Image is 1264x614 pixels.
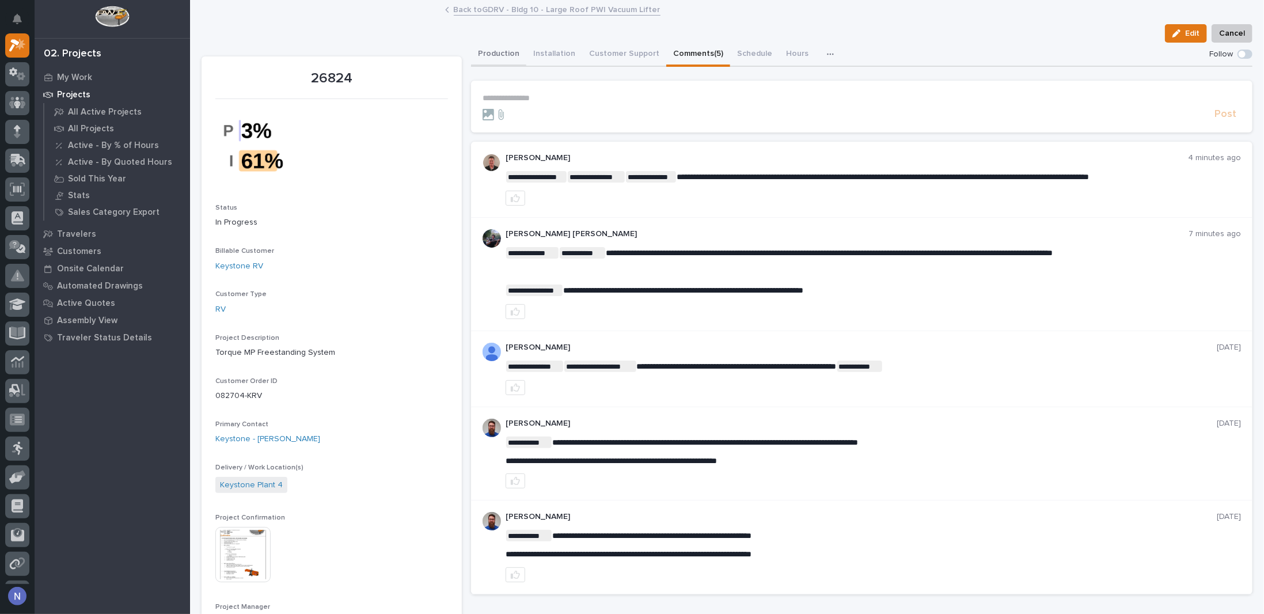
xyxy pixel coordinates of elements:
[506,512,1217,522] p: [PERSON_NAME]
[14,14,29,32] div: Notifications
[1219,26,1245,40] span: Cancel
[57,90,90,100] p: Projects
[44,154,190,170] a: Active - By Quoted Hours
[57,281,143,291] p: Automated Drawings
[44,120,190,137] a: All Projects
[68,141,159,151] p: Active - By % of Hours
[1165,24,1207,43] button: Edit
[215,204,237,211] span: Status
[68,157,172,168] p: Active - By Quoted Hours
[5,7,29,31] button: Notifications
[215,347,448,359] p: Torque MP Freestanding System
[1189,229,1241,239] p: 7 minutes ago
[95,6,129,27] img: Workspace Logo
[44,187,190,203] a: Stats
[68,124,114,134] p: All Projects
[1214,108,1236,121] span: Post
[57,247,101,257] p: Customers
[506,229,1189,239] p: [PERSON_NAME] [PERSON_NAME]
[666,43,730,67] button: Comments (5)
[1185,28,1200,39] span: Edit
[506,343,1217,353] p: [PERSON_NAME]
[220,479,283,491] a: Keystone Plant 4
[454,2,661,16] a: Back toGDRV - Bldg 10 - Large Roof PWI Vacuum Lifter
[215,378,278,385] span: Customer Order ID
[215,514,285,521] span: Project Confirmation
[57,73,92,83] p: My Work
[68,207,160,218] p: Sales Category Export
[483,153,501,172] img: ACg8ocJ82m_yTv-Z4hb_fCauuLRC_sS2187g2m0EbYV5PNiMLtn0JYTq=s96-c
[215,70,448,87] p: 26824
[483,229,501,248] img: J6irDCNTStG5Atnk4v9O
[1188,153,1241,163] p: 4 minutes ago
[1210,108,1241,121] button: Post
[35,294,190,312] a: Active Quotes
[1217,419,1241,429] p: [DATE]
[471,43,526,67] button: Production
[35,69,190,86] a: My Work
[1217,343,1241,353] p: [DATE]
[483,343,501,361] img: AOh14GjpcA6ydKGAvwfezp8OhN30Q3_1BHk5lQOeczEvCIoEuGETHm2tT-JUDAHyqffuBe4ae2BInEDZwLlH3tcCd_oYlV_i4...
[215,464,303,471] span: Delivery / Work Location(s)
[68,174,126,184] p: Sold This Year
[506,419,1217,429] p: [PERSON_NAME]
[215,260,263,272] a: Keystone RV
[730,43,779,67] button: Schedule
[526,43,582,67] button: Installation
[215,390,448,402] p: 082704-KRV
[483,512,501,530] img: 6hTokn1ETDGPf9BPokIQ
[215,304,226,316] a: RV
[44,137,190,153] a: Active - By % of Hours
[215,291,267,298] span: Customer Type
[57,333,152,343] p: Traveler Status Details
[215,248,274,255] span: Billable Customer
[1209,50,1233,59] p: Follow
[506,304,525,319] button: like this post
[44,170,190,187] a: Sold This Year
[44,204,190,220] a: Sales Category Export
[506,473,525,488] button: like this post
[57,264,124,274] p: Onsite Calendar
[35,312,190,329] a: Assembly View
[215,217,448,229] p: In Progress
[215,106,302,185] img: --_bTQCTEh2hA7VNiMsGJHAYQLpiPIoBhMQy9kQt9Kk
[506,191,525,206] button: like this post
[779,43,815,67] button: Hours
[1212,24,1252,43] button: Cancel
[506,153,1188,163] p: [PERSON_NAME]
[215,335,279,342] span: Project Description
[57,229,96,240] p: Travelers
[57,298,115,309] p: Active Quotes
[483,419,501,437] img: 6hTokn1ETDGPf9BPokIQ
[506,380,525,395] button: like this post
[44,104,190,120] a: All Active Projects
[215,604,270,611] span: Project Manager
[215,421,268,428] span: Primary Contact
[68,191,90,201] p: Stats
[68,107,142,118] p: All Active Projects
[1217,512,1241,522] p: [DATE]
[582,43,666,67] button: Customer Support
[44,48,101,60] div: 02. Projects
[35,277,190,294] a: Automated Drawings
[215,433,320,445] a: Keystone - [PERSON_NAME]
[35,225,190,242] a: Travelers
[35,86,190,103] a: Projects
[35,329,190,346] a: Traveler Status Details
[35,260,190,277] a: Onsite Calendar
[57,316,117,326] p: Assembly View
[5,584,29,608] button: users-avatar
[35,242,190,260] a: Customers
[506,567,525,582] button: like this post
